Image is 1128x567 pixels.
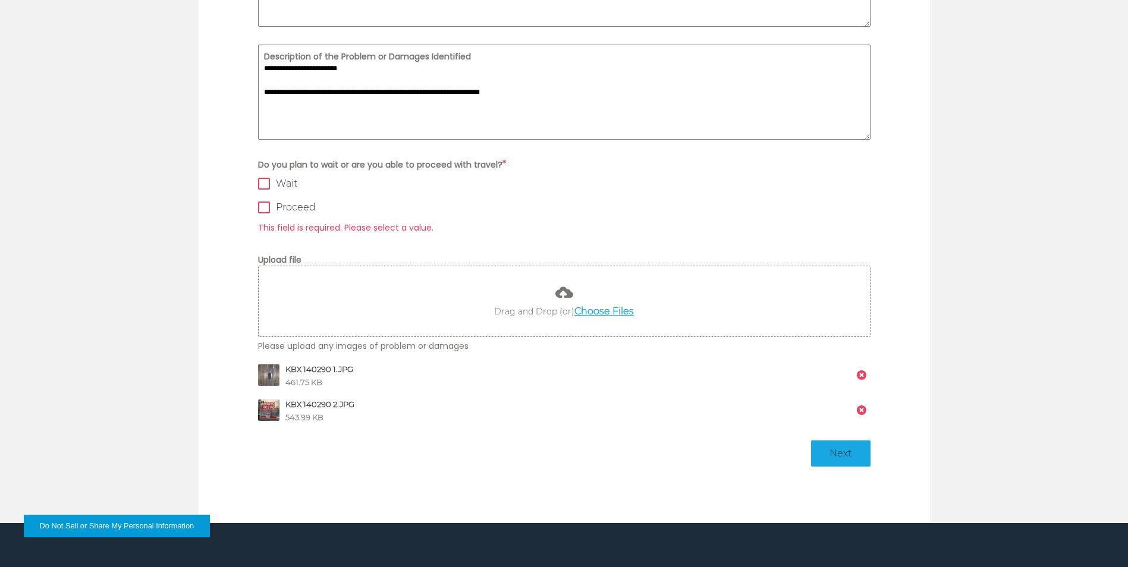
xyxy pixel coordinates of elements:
span: This field is required. Please select a value. [258,219,871,236]
label: Proceed [258,201,871,213]
iframe: Chat Widget [1069,510,1128,567]
span: Wait [276,178,297,190]
p: 543.99 KB [285,412,847,423]
span: Please upload any images of problem or damages [258,340,871,352]
p: KBX 140290 1.JPG [285,364,847,374]
a: Choose Files [574,305,634,317]
span: Do you plan to wait or are you able to proceed with travel? [258,157,871,172]
p: 461.75 KB [285,377,847,388]
label: Upload file [258,254,871,266]
button: hiddenNext [811,440,871,467]
span: Proceed [276,201,316,213]
span: Next [817,446,865,461]
p: KBX 140290 2.JPG [285,399,847,409]
button: Do Not Sell or Share My Personal Information [24,515,210,537]
p: Drag and Drop (or) [276,304,853,319]
label: Wait [258,178,871,190]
